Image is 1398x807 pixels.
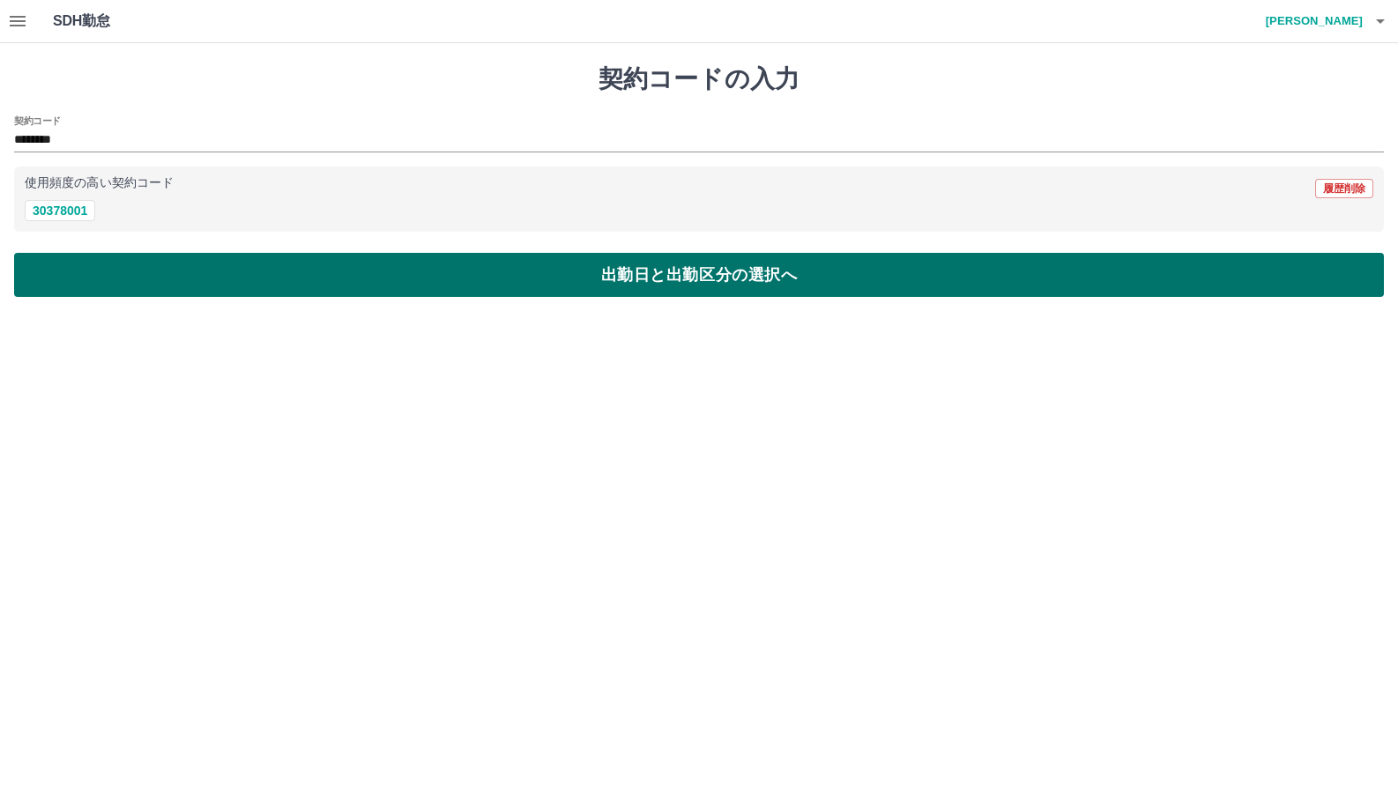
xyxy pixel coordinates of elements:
button: 30378001 [25,200,95,221]
button: 出勤日と出勤区分の選択へ [14,253,1384,297]
button: 履歴削除 [1315,179,1373,198]
h2: 契約コード [14,114,61,128]
h1: 契約コードの入力 [14,64,1384,94]
p: 使用頻度の高い契約コード [25,177,174,189]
